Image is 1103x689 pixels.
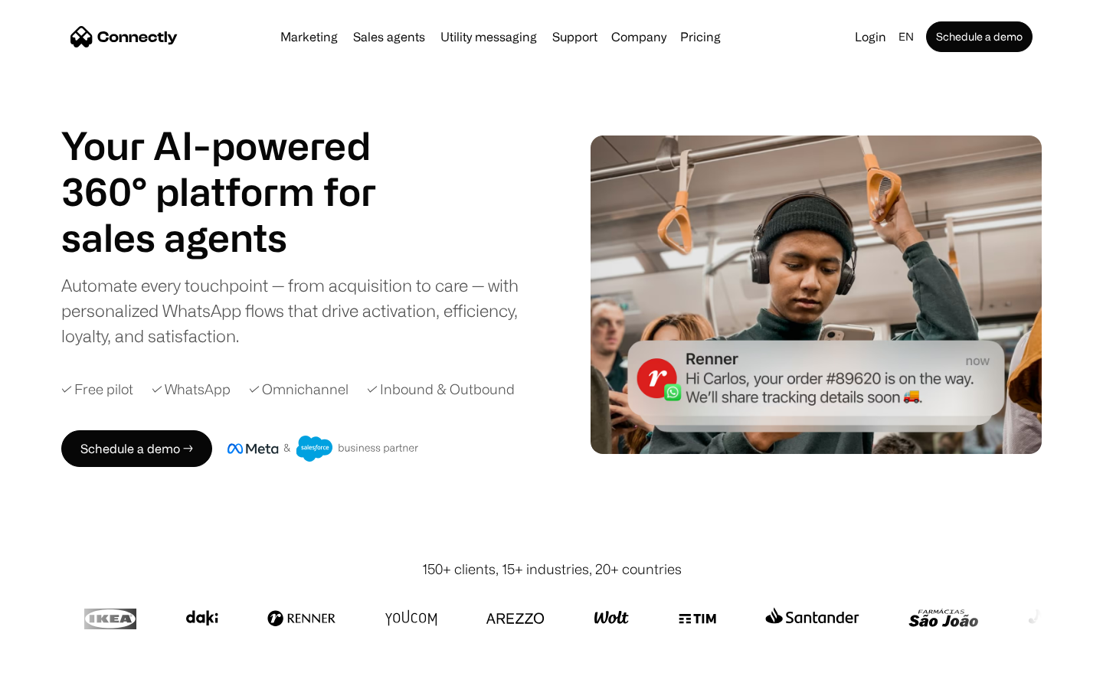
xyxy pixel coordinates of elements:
[61,430,212,467] a: Schedule a demo →
[674,31,727,43] a: Pricing
[61,273,544,348] div: Automate every touchpoint — from acquisition to care — with personalized WhatsApp flows that driv...
[422,559,682,580] div: 150+ clients, 15+ industries, 20+ countries
[611,26,666,47] div: Company
[152,379,231,400] div: ✓ WhatsApp
[61,214,414,260] div: carousel
[434,31,543,43] a: Utility messaging
[61,122,414,214] h1: Your AI-powered 360° platform for
[70,25,178,48] a: home
[61,214,414,260] h1: sales agents
[849,26,892,47] a: Login
[892,26,923,47] div: en
[347,31,431,43] a: Sales agents
[15,661,92,684] aside: Language selected: English
[249,379,349,400] div: ✓ Omnichannel
[274,31,344,43] a: Marketing
[31,662,92,684] ul: Language list
[227,436,419,462] img: Meta and Salesforce business partner badge.
[61,379,133,400] div: ✓ Free pilot
[367,379,515,400] div: ✓ Inbound & Outbound
[607,26,671,47] div: Company
[61,214,414,260] div: 1 of 4
[898,26,914,47] div: en
[926,21,1033,52] a: Schedule a demo
[546,31,604,43] a: Support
